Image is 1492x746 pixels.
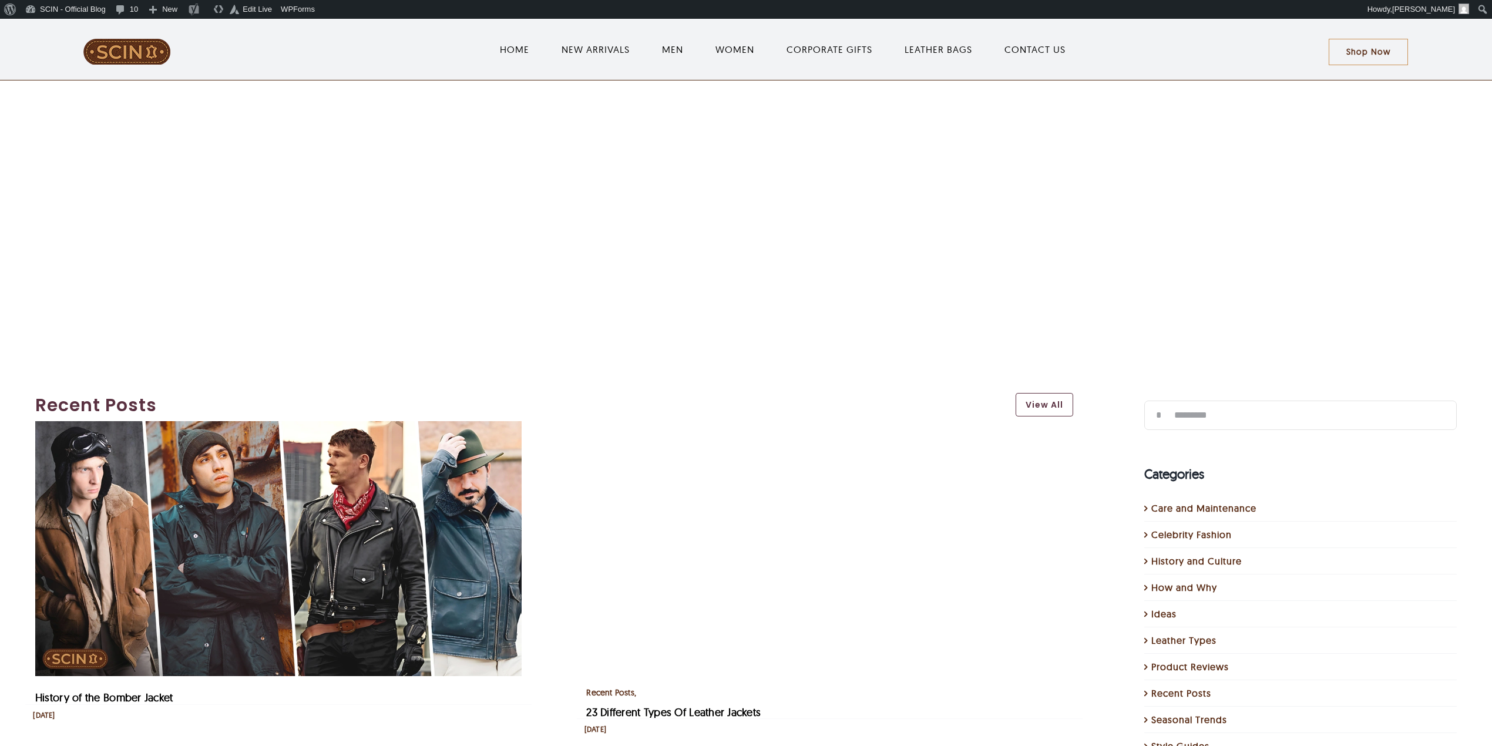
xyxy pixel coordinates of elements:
a: 23 Different Types Of Leather Jackets [586,422,1073,434]
a: CORPORATE GIFTS [787,42,872,56]
a: History of the Bomber Jacket [35,691,173,704]
a: CONTACT US [1004,42,1066,56]
a: WOMEN [715,42,754,56]
a: Recent Posts [35,392,1004,418]
a: 23 Different Types Of Leather Jackets [586,705,761,719]
a: NEW ARRIVALS [562,42,630,56]
a: View All [1016,393,1073,416]
a: MEN [662,42,683,56]
a: Seasonal Trends [1151,713,1451,727]
input: Search... [1144,401,1457,430]
input: Search [1144,401,1174,430]
div: [DATE] [584,725,606,734]
h4: Categories [1144,465,1457,484]
a: LeatherSCIN [83,37,171,49]
a: History and Culture [1151,554,1451,568]
span: [PERSON_NAME] [1392,5,1455,14]
a: Leather Types [1151,633,1451,647]
img: History of the Bomber Jacket [35,421,522,677]
a: Recent Posts [1151,686,1451,700]
a: Ideas [1151,607,1451,621]
a: Celebrity Fashion [1151,527,1451,542]
a: How and Why [1151,580,1451,594]
nav: Main Menu [236,31,1329,68]
img: 23 Different Types Of Leather Jackets [586,421,1073,677]
a: Shop Now [1329,39,1408,65]
img: LeatherSCIN [83,38,171,65]
a: Product Reviews [1151,660,1451,674]
a: HOME [500,42,529,56]
a: Care and Maintenance [1151,501,1451,515]
span: Shop Now [1346,47,1390,57]
div: [DATE] [33,711,55,720]
a: LEATHER BAGS [905,42,972,56]
a: Recent Posts [586,687,634,698]
a: History of the Bomber Jacket [35,422,522,434]
div: , [586,685,1073,700]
